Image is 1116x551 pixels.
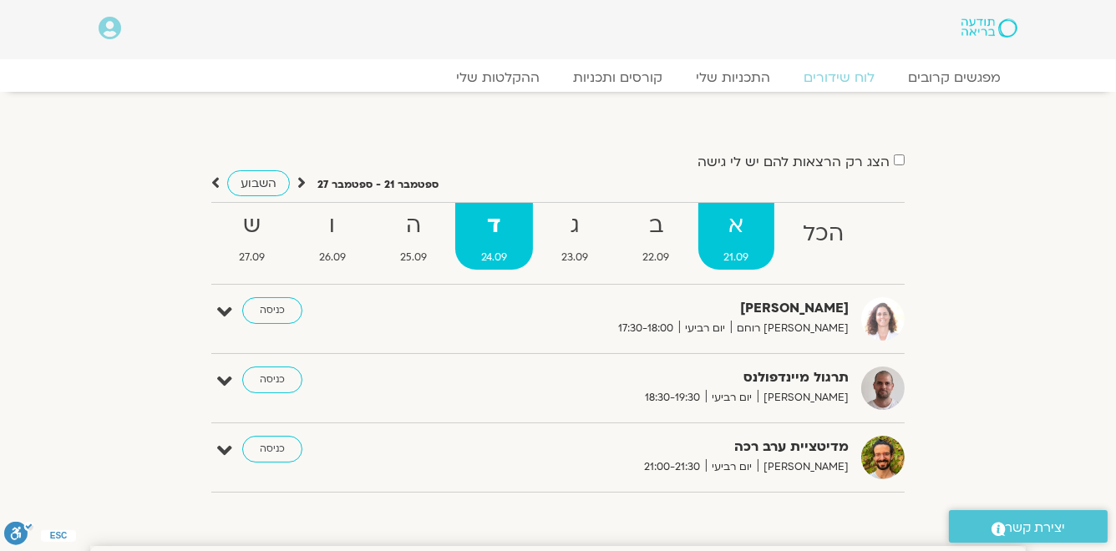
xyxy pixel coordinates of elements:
[439,69,556,86] a: ההקלטות שלי
[374,203,452,270] a: ה25.09
[317,176,439,194] p: ספטמבר 21 - ספטמבר 27
[293,249,371,266] span: 26.09
[617,207,695,245] strong: ב
[706,458,758,476] span: יום רביעי
[536,203,614,270] a: ג23.09
[293,207,371,245] strong: ו
[439,436,849,458] strong: מדיטציית ערב רכה
[787,69,891,86] a: לוח שידורים
[706,389,758,407] span: יום רביעי
[698,203,774,270] a: א21.09
[679,69,787,86] a: התכניות שלי
[617,203,695,270] a: ב22.09
[374,249,452,266] span: 25.09
[213,207,290,245] strong: ש
[778,215,870,253] strong: הכל
[536,249,614,266] span: 23.09
[241,175,276,191] span: השבוע
[374,207,452,245] strong: ה
[455,249,532,266] span: 24.09
[639,389,706,407] span: 18:30-19:30
[293,203,371,270] a: ו26.09
[556,69,679,86] a: קורסים ותכניות
[439,297,849,320] strong: [PERSON_NAME]
[536,207,614,245] strong: ג
[612,320,679,337] span: 17:30-18:00
[731,320,849,337] span: [PERSON_NAME] רוחם
[455,203,532,270] a: ד24.09
[697,154,890,169] label: הצג רק הרצאות להם יש לי גישה
[213,203,290,270] a: ש27.09
[638,458,706,476] span: 21:00-21:30
[698,249,774,266] span: 21.09
[617,249,695,266] span: 22.09
[213,249,290,266] span: 27.09
[758,389,849,407] span: [PERSON_NAME]
[99,69,1017,86] nav: Menu
[439,366,849,389] strong: תרגול מיינדפולנס
[227,170,290,196] a: השבוע
[778,203,870,270] a: הכל
[455,207,532,245] strong: ד
[242,366,302,393] a: כניסה
[242,297,302,324] a: כניסה
[949,510,1108,543] a: יצירת קשר
[1006,517,1066,539] span: יצירת קשר
[679,320,731,337] span: יום רביעי
[242,436,302,463] a: כניסה
[758,458,849,476] span: [PERSON_NAME]
[698,207,774,245] strong: א
[891,69,1017,86] a: מפגשים קרובים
